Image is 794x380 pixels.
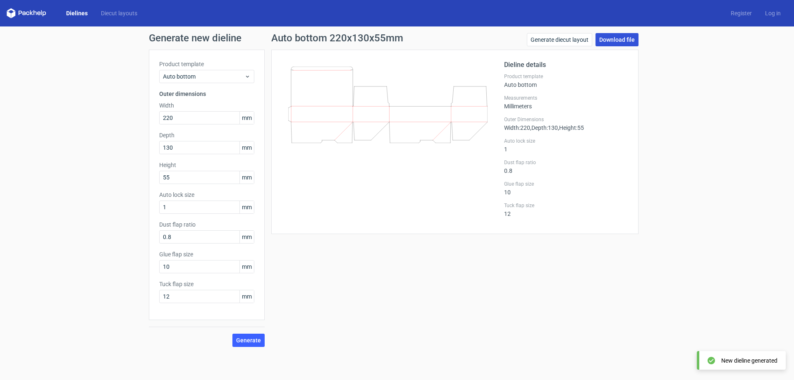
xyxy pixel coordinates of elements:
label: Width [159,101,254,110]
label: Dust flap ratio [504,159,628,166]
a: Log in [758,9,787,17]
span: Width : 220 [504,124,530,131]
label: Product template [159,60,254,68]
a: Generate diecut layout [527,33,592,46]
div: Millimeters [504,95,628,110]
a: Diecut layouts [94,9,144,17]
h2: Dieline details [504,60,628,70]
div: Auto bottom [504,73,628,88]
label: Auto lock size [159,191,254,199]
span: Generate [236,337,261,343]
div: New dieline generated [721,356,777,365]
span: mm [239,290,254,303]
label: Height [159,161,254,169]
span: , Depth : 130 [530,124,558,131]
a: Register [724,9,758,17]
div: 0.8 [504,159,628,174]
label: Glue flap size [504,181,628,187]
button: Generate [232,334,265,347]
label: Outer Dimensions [504,116,628,123]
span: mm [239,171,254,184]
label: Depth [159,131,254,139]
label: Auto lock size [504,138,628,144]
div: 1 [504,138,628,153]
span: Auto bottom [163,72,244,81]
a: Download file [595,33,639,46]
label: Tuck flap size [504,202,628,209]
span: mm [239,112,254,124]
div: 12 [504,202,628,217]
h1: Generate new dieline [149,33,645,43]
label: Product template [504,73,628,80]
span: mm [239,201,254,213]
label: Dust flap ratio [159,220,254,229]
span: mm [239,141,254,154]
span: mm [239,231,254,243]
label: Measurements [504,95,628,101]
label: Tuck flap size [159,280,254,288]
label: Glue flap size [159,250,254,258]
h1: Auto bottom 220x130x55mm [271,33,403,43]
div: 10 [504,181,628,196]
h3: Outer dimensions [159,90,254,98]
a: Dielines [60,9,94,17]
span: mm [239,261,254,273]
span: , Height : 55 [558,124,584,131]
